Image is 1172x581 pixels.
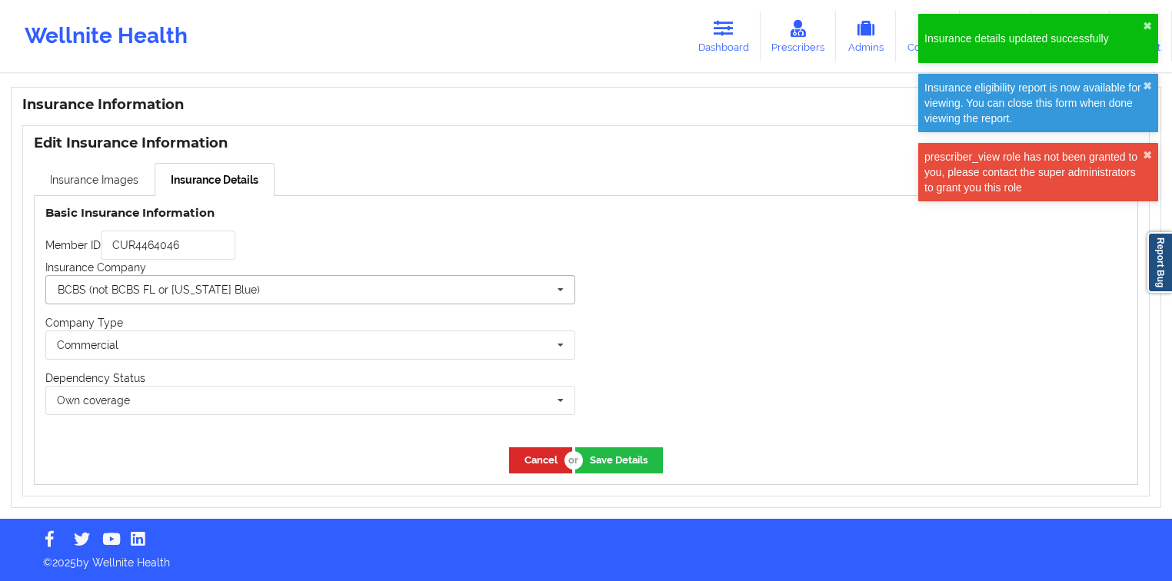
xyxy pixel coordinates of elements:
[32,544,1140,570] p: © 2025 by Wellnite Health
[509,447,572,473] button: Cancel
[761,11,837,61] a: Prescribers
[58,284,260,295] div: BCBS (not BCBS FL or [US_STATE] Blue)
[45,205,575,220] h4: Basic Insurance Information
[101,231,235,260] input: Member ID
[924,80,1143,126] div: Insurance eligibility report is now available for viewing. You can close this form when done view...
[896,11,960,61] a: Coaches
[1143,149,1152,161] button: close
[1147,232,1172,293] a: Report Bug
[57,395,130,406] div: Own coverage
[45,317,123,329] label: Company Type
[687,11,761,61] a: Dashboard
[57,340,118,350] div: Commercial
[1143,80,1152,92] button: close
[45,261,146,274] label: Insurance Company
[34,134,1138,152] h3: Edit Insurance Information
[924,149,1143,195] div: prescriber_view role has not been granted to you, please contact the super administrators to gran...
[45,239,101,251] label: Member ID
[155,163,275,196] a: Insurance Details
[34,163,155,195] a: Insurance Images
[45,372,145,384] label: Dependency Status
[575,447,663,473] button: Save Details
[22,96,1150,114] h3: Insurance Information
[836,11,896,61] a: Admins
[1143,20,1152,32] button: close
[924,31,1143,46] div: Insurance details updated successfully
